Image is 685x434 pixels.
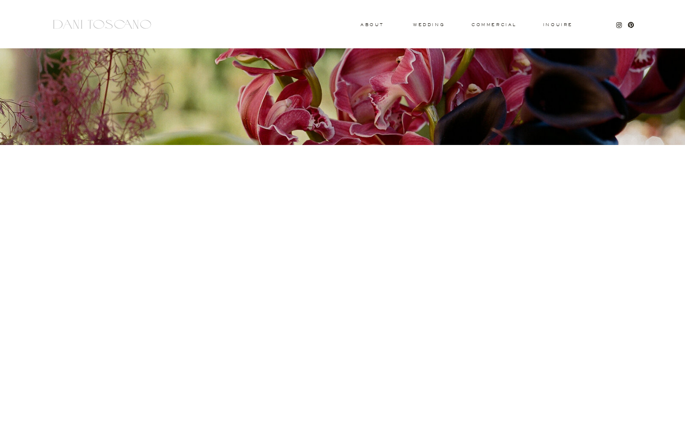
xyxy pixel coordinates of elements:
[360,23,382,26] a: About
[413,23,444,26] a: wedding
[542,23,573,28] a: Inquire
[471,23,516,27] a: commercial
